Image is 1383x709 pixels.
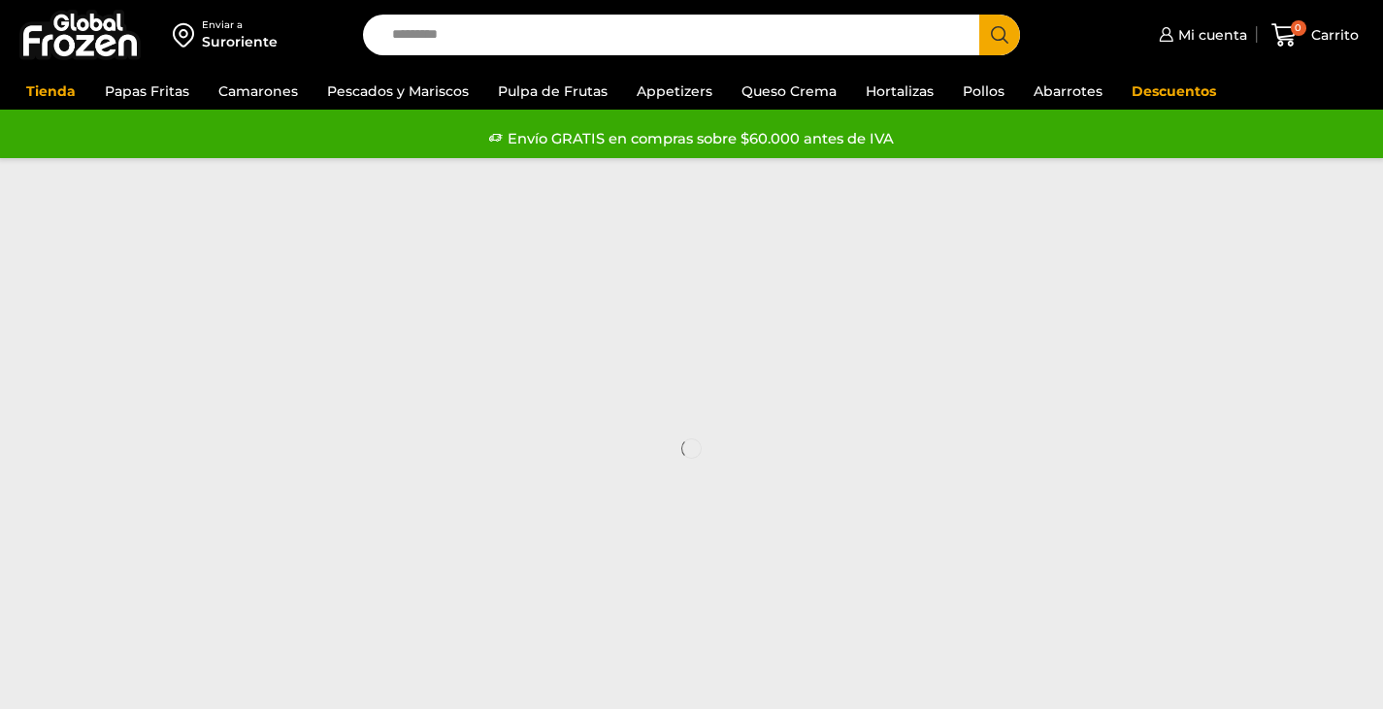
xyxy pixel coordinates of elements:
[732,73,846,110] a: Queso Crema
[1154,16,1247,54] a: Mi cuenta
[1122,73,1226,110] a: Descuentos
[1267,13,1364,58] a: 0 Carrito
[202,18,278,32] div: Enviar a
[1291,20,1306,36] span: 0
[488,73,617,110] a: Pulpa de Frutas
[1306,25,1359,45] span: Carrito
[856,73,943,110] a: Hortalizas
[173,18,202,51] img: address-field-icon.svg
[202,32,278,51] div: Suroriente
[95,73,199,110] a: Papas Fritas
[1173,25,1247,45] span: Mi cuenta
[209,73,308,110] a: Camarones
[953,73,1014,110] a: Pollos
[1024,73,1112,110] a: Abarrotes
[627,73,722,110] a: Appetizers
[16,73,85,110] a: Tienda
[979,15,1020,55] button: Search button
[317,73,478,110] a: Pescados y Mariscos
